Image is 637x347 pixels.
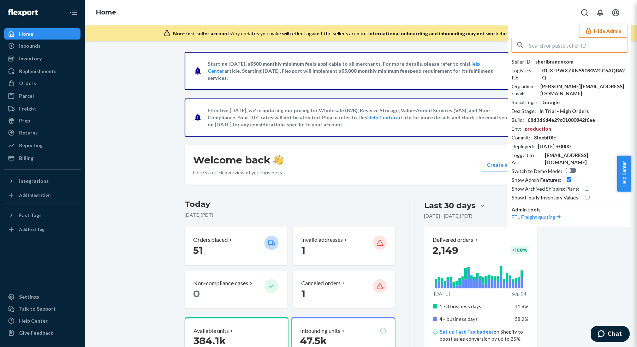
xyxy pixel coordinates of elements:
p: Starting [DATE], a is applicable to all merchants. For more details, please refer to this article... [208,60,513,82]
button: Non-compliance cases 0 [185,271,287,309]
div: Show Admin Features : [512,177,561,184]
a: Parcel [4,90,81,102]
div: Build : [512,116,524,124]
button: Open notifications [593,6,607,20]
button: Orders placed 51 [185,227,287,265]
img: Flexport logo [8,9,38,16]
a: Replenishments [4,66,81,77]
div: Add Integration [19,192,50,198]
div: 68d3d6d4e29c01000842f6ee [528,116,595,124]
span: 58.2% [515,316,529,322]
div: Social Login : [512,99,539,106]
p: Orders placed [193,236,228,244]
p: [DATE] - [DATE] ( PDT ) [424,213,473,220]
p: Invalid addresses [301,236,343,244]
div: Logged In As : [512,152,541,166]
p: Non-compliance cases [193,279,248,287]
div: Orders [19,80,36,87]
p: Sep 24 [512,290,527,297]
button: Talk to Support [4,303,81,315]
div: Inbounds [19,42,41,49]
span: 1 [301,288,305,300]
a: Reporting [4,140,81,151]
div: Parcel [19,92,34,100]
div: Returns [19,129,38,136]
div: Reporting [19,142,43,149]
p: [DATE] [434,290,450,297]
a: Billing [4,152,81,164]
p: 1 - 3 business days [440,303,510,310]
input: Search or paste seller ID [529,38,627,52]
div: Commit : [512,134,530,141]
button: Give Feedback [4,327,81,339]
a: Add Fast Tag [4,224,81,235]
div: Billing [19,155,34,162]
p: on Shopify to boost sales conversion by up to 25%. [440,328,529,342]
a: Home [96,8,116,16]
span: 1 [301,244,305,256]
div: 3feebf0fc [534,134,556,141]
button: Invalid addresses 1 [293,227,395,265]
div: [DATE] +0000 [538,143,570,150]
div: production [525,125,551,132]
span: 51 [193,244,203,256]
div: Integrations [19,178,49,185]
div: DealStage : [512,108,536,115]
div: Help Center [19,317,48,324]
button: Open account menu [609,6,623,20]
div: Last 30 days [424,200,476,211]
span: $500 monthly minimum fee [250,61,312,67]
button: Integrations [4,175,81,187]
div: Talk to Support [19,305,56,312]
iframe: Opens a widget where you can chat to one of our agents [591,326,630,343]
p: Inbounding units [300,327,340,335]
p: [DATE] ( PDT ) [185,211,395,219]
span: 2,149 [433,244,459,256]
a: Home [4,28,81,40]
span: 0 [193,288,200,300]
h1: Welcome back [193,154,283,166]
a: Returns [4,127,81,138]
div: 01JXFPWXZXNS9084WCC6AQB62Q [542,67,627,81]
a: Orders [4,78,81,89]
button: Delivered orders [433,236,479,244]
button: Open Search Box [578,6,592,20]
p: Canceled orders [301,279,341,287]
div: Deployed : [512,143,534,150]
button: Create new [481,158,529,172]
div: Settings [19,293,39,300]
span: 384.1k [194,335,226,347]
button: Help Center [617,156,631,192]
p: 4+ business days [440,316,510,323]
div: Switch to Demo Mode : [512,168,562,175]
h3: Today [185,199,395,210]
a: Set up Fast Tag badges [440,329,494,335]
div: Give Feedback [19,329,53,336]
ol: breadcrumbs [90,2,122,23]
a: Inbounds [4,40,81,52]
p: Admin tools [512,206,627,213]
div: Org admin email : [512,83,537,97]
p: Here’s a quick overview of your business [193,169,283,176]
span: International onboarding and inbounding may not work during impersonation. [369,30,552,36]
a: Help Center [367,114,396,120]
div: [PERSON_NAME][EMAIL_ADDRESS][DOMAIN_NAME] [541,83,627,97]
div: In Trial - High Orders [540,108,589,115]
div: Env : [512,125,521,132]
div: Any updates you make will reflect against the seller's account. [173,30,552,37]
button: Canceled orders 1 [293,271,395,309]
span: Non-test seller account: [173,30,231,36]
button: Close Navigation [66,6,81,20]
img: hand-wave emoji [273,155,283,165]
div: Fast Tags [19,212,42,219]
div: Google [542,99,560,106]
a: Inventory [4,53,81,64]
span: 41.8% [515,303,529,309]
div: Logistics ID : [512,67,539,81]
p: Available units [194,327,229,335]
div: Show Hourly Inventory Values : [512,194,580,201]
button: Fast Tags [4,210,81,221]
